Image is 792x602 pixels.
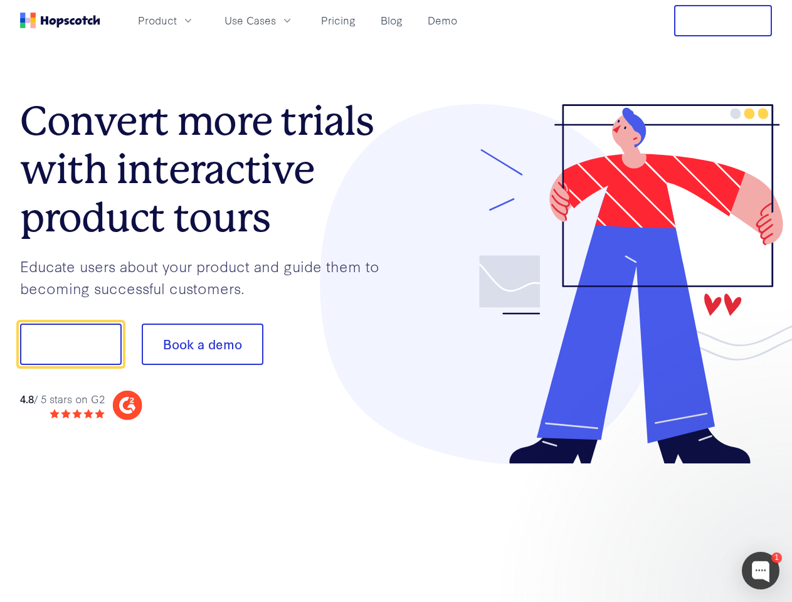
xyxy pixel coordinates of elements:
a: Demo [423,10,462,31]
button: Book a demo [142,324,263,365]
div: 1 [771,552,782,563]
span: Product [138,13,177,28]
button: Free Trial [674,5,772,36]
a: Home [20,13,100,28]
h1: Convert more trials with interactive product tours [20,97,396,241]
a: Blog [376,10,408,31]
p: Educate users about your product and guide them to becoming successful customers. [20,255,396,298]
div: / 5 stars on G2 [20,391,105,407]
span: Use Cases [224,13,276,28]
button: Use Cases [217,10,301,31]
a: Pricing [316,10,361,31]
button: Product [130,10,202,31]
strong: 4.8 [20,391,34,406]
button: Show me! [20,324,122,365]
